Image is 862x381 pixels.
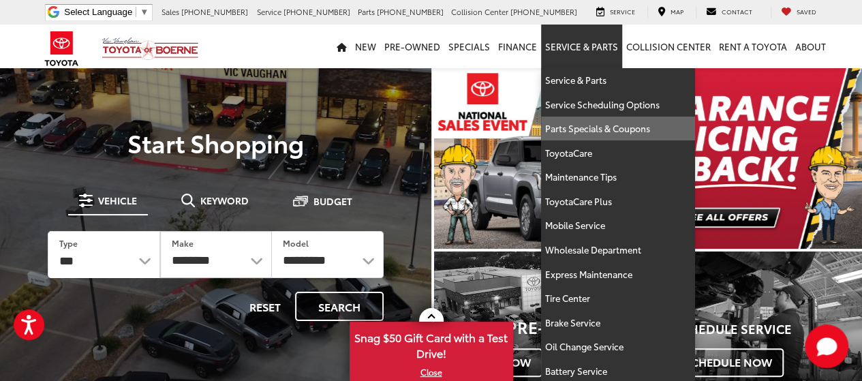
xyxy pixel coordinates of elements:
[541,286,695,311] a: Tire Center: Opens in a new tab
[541,93,695,117] a: Service Scheduling Options
[805,324,848,368] svg: Start Chat
[377,6,444,17] span: [PHONE_NUMBER]
[295,292,384,321] button: Search
[771,6,827,18] a: My Saved Vehicles
[283,237,309,249] label: Model
[541,117,695,141] a: Parts Specials & Coupons
[541,165,695,189] a: Maintenance Tips
[622,25,715,68] a: Collision Center
[798,95,862,222] button: Click to view next picture.
[541,141,695,166] a: ToyotaCare
[451,6,508,17] span: Collision Center
[64,7,132,17] span: Select Language
[673,348,784,377] span: Schedule Now
[313,196,352,206] span: Budget
[541,335,695,359] a: Oil Change Service
[541,25,622,68] a: Service & Parts: Opens in a new tab
[333,25,351,68] a: Home
[541,262,695,287] a: Express Maintenance
[434,95,498,222] button: Click to view previous picture.
[200,196,249,205] span: Keyword
[541,311,695,335] a: Brake Service
[696,6,763,18] a: Contact
[358,6,375,17] span: Parts
[98,196,137,205] span: Vehicle
[36,27,87,71] img: Toyota
[647,6,694,18] a: Map
[494,25,541,68] a: Finance
[673,322,862,336] h4: Schedule Service
[238,292,292,321] button: Reset
[610,7,635,16] span: Service
[444,25,494,68] a: Specials
[722,7,752,16] span: Contact
[715,25,791,68] a: Rent a Toyota
[181,6,248,17] span: [PHONE_NUMBER]
[257,6,281,17] span: Service
[586,6,645,18] a: Service
[351,323,512,365] span: Snag $50 Gift Card with a Test Drive!
[671,7,683,16] span: Map
[172,237,194,249] label: Make
[380,25,444,68] a: Pre-Owned
[161,6,179,17] span: Sales
[541,213,695,238] a: Mobile Service
[510,6,577,17] span: [PHONE_NUMBER]
[140,7,149,17] span: ▼
[59,237,78,249] label: Type
[64,7,149,17] a: Select Language​
[541,238,695,262] a: Wholesale Department
[102,37,199,61] img: Vic Vaughan Toyota of Boerne
[791,25,830,68] a: About
[805,324,848,368] button: Toggle Chat Window
[283,6,350,17] span: [PHONE_NUMBER]
[29,129,403,156] p: Start Shopping
[541,189,695,214] a: ToyotaCare Plus
[351,25,380,68] a: New
[797,7,816,16] span: Saved
[541,68,695,93] a: Service & Parts: Opens in a new tab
